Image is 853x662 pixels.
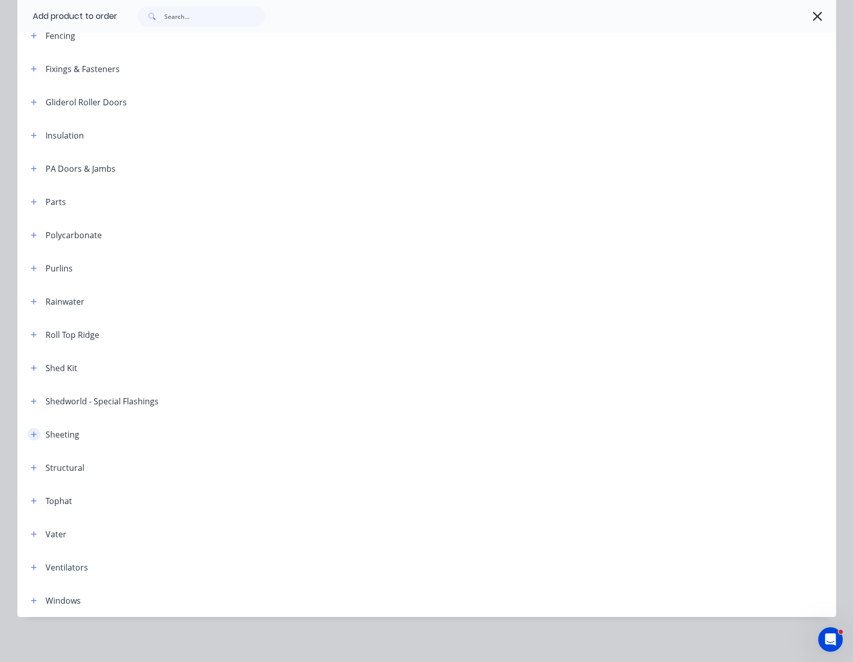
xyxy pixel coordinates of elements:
[46,30,75,42] div: Fencing
[46,595,81,607] div: Windows
[46,129,84,142] div: Insulation
[46,196,66,208] div: Parts
[46,295,84,308] div: Rainwater
[46,329,99,341] div: Roll Top Ridge
[46,362,77,374] div: Shed Kit
[46,163,116,175] div: PA Doors & Jambs
[46,63,120,75] div: Fixings & Fasteners
[46,495,72,507] div: Tophat
[46,262,73,275] div: Purlins
[46,428,79,441] div: Sheeting
[164,6,266,27] input: Search...
[46,395,159,407] div: Shedworld - Special Flashings
[818,627,843,652] iframe: Intercom live chat
[46,462,84,474] div: Structural
[46,96,127,108] div: Gliderol Roller Doors
[46,561,88,574] div: Ventilators
[46,528,67,540] div: Vater
[46,229,102,241] div: Polycarbonate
